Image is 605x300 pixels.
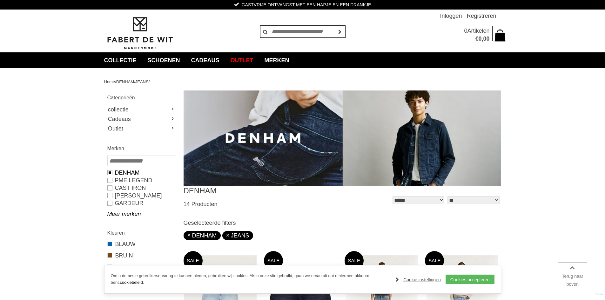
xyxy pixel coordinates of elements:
span: 0 [478,36,481,42]
a: Divide [595,290,603,298]
a: collectie [99,52,141,68]
a: Outlet [226,52,258,68]
a: Registreren [467,10,496,22]
span: 14 Producten [184,201,218,207]
a: ECRU [107,263,176,271]
a: Cadeaus [186,52,224,68]
span: , [481,36,483,42]
a: Outlet [107,124,176,133]
a: JEANS [226,232,249,239]
a: collectie [107,105,176,114]
span: / [115,79,116,84]
span: / [134,79,135,84]
h2: Merken [107,144,176,152]
a: Inloggen [440,10,462,22]
span: 0 [464,28,467,34]
a: PME LEGEND [107,177,176,184]
a: CAST IRON [107,184,176,192]
span: € [475,36,478,42]
a: BLAUW [107,240,176,248]
a: Schoenen [143,52,185,68]
a: DENHAM [107,169,176,177]
span: / [149,79,150,84]
img: Fabert de Wit [104,16,176,50]
a: Meer merken [107,210,176,218]
a: Cookie instellingen [396,275,441,284]
a: DENHAM [187,232,217,239]
h2: Categorieën [107,94,176,102]
a: [PERSON_NAME] [107,192,176,199]
h1: DENHAM [184,186,342,196]
h3: Geselecteerde filters [184,219,501,226]
p: Om u de beste gebruikerservaring te kunnen bieden, gebruiken wij cookies. Als u onze site gebruik... [111,273,390,286]
a: DENHAM [116,79,134,84]
a: Cookies accepteren [446,275,494,284]
a: BRUIN [107,251,176,260]
a: GARDEUR [107,199,176,207]
a: Terug naar boven [558,263,587,291]
a: Merken [260,52,294,68]
img: DENHAM [184,90,501,186]
a: Cadeaus [107,114,176,124]
a: JEANS [135,79,149,84]
h2: Kleuren [107,229,176,237]
a: cookiebeleid [120,280,143,285]
a: Home [104,79,115,84]
span: Artikelen [467,28,489,34]
span: 00 [483,36,489,42]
